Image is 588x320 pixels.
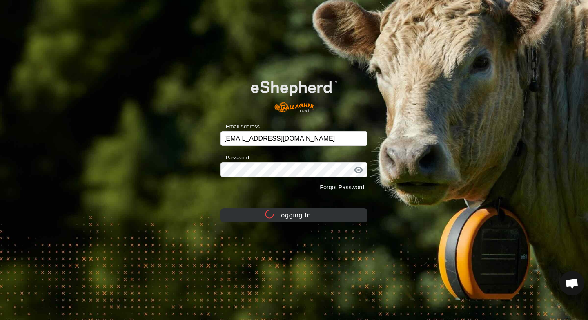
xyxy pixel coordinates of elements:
img: E-shepherd Logo [235,68,353,119]
a: Forgot Password [320,184,364,190]
button: Logging In [220,208,367,222]
label: Password [220,154,249,162]
label: Email Address [220,123,260,131]
div: Open chat [560,271,584,295]
input: Email Address [220,131,367,146]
